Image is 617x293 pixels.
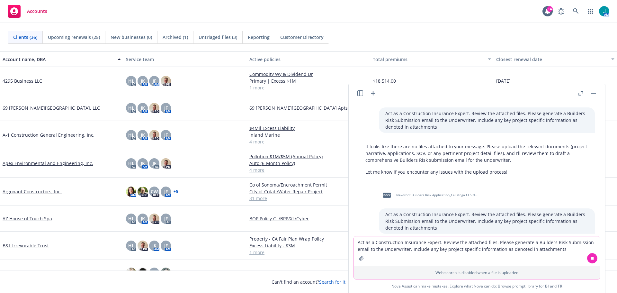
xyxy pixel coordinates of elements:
[379,187,482,203] div: DOCXNewfront Builders Risk Application_Calistoga CES N.DOCX
[153,160,156,167] span: JF
[164,105,168,111] span: JF
[13,34,37,41] span: Clients (36)
[3,160,93,167] a: Apex Environmental and Engineering, Inc.
[558,283,562,289] a: TR
[358,270,596,275] p: Web search is disabled when a file is uploaded
[153,78,156,84] span: JF
[149,103,159,113] img: photo
[249,153,368,160] a: Pollution $1M/$5M (Annual Policy)
[128,78,134,84] span: HL
[128,105,134,111] span: HL
[161,76,171,86] img: photo
[396,193,480,197] span: Newfront Builders Risk Application_Calistoga CES N.DOCX
[249,269,251,276] span: -
[141,78,145,84] span: JK
[141,105,145,111] span: JK
[351,279,603,293] span: Nova Assist can make mistakes. Explore what Nova can do: Browse prompt library for and
[249,249,368,256] a: 1 more
[27,9,47,14] span: Accounts
[164,215,168,222] span: JF
[319,279,345,285] a: Search for it
[141,132,145,138] span: JK
[496,78,511,84] span: [DATE]
[163,34,188,41] span: Archived (1)
[152,242,156,249] span: JK
[248,34,270,41] span: Reporting
[547,6,553,12] div: 14
[5,2,50,20] a: Accounts
[373,56,484,63] div: Total premiums
[584,5,597,18] a: Switch app
[141,160,145,167] span: JK
[3,105,100,111] a: 69 [PERSON_NAME][GEOGRAPHIC_DATA], LLC
[249,56,368,63] div: Active policies
[161,268,171,278] img: photo
[365,143,588,163] p: It looks like there are no files attached to your message. Please upload the relevant documents (...
[128,215,134,222] span: HL
[249,235,368,242] a: Property - CA Fair Plan Wrap Policy
[3,215,52,222] a: AZ House of Touch Spa
[3,56,114,63] div: Account name, DBA
[151,188,158,195] span: CW
[373,78,396,84] span: $18,514.00
[249,125,368,132] a: $4Mil Excess Liability
[128,160,134,167] span: HL
[383,193,391,197] span: DOCX
[249,138,368,145] a: 4 more
[249,215,368,222] a: BOP Policy GL/BPP/XL/Cyber
[3,78,42,84] a: 4295 Business LLC
[249,132,368,138] a: Inland Marine
[496,56,607,63] div: Closest renewal date
[249,160,368,167] a: Auto (6-Month Policy)
[249,195,368,202] a: 31 more
[249,78,368,84] a: Primary | Excess $1M
[123,51,247,67] button: Service team
[545,283,549,289] a: BI
[138,268,148,278] img: photo
[370,51,494,67] button: Total premiums
[126,56,244,63] div: Service team
[3,132,94,138] a: A-1 Construction General Engineering, Inc.
[164,132,168,138] span: JF
[128,242,134,249] span: HL
[161,158,171,169] img: photo
[164,188,168,195] span: JF
[149,130,159,140] img: photo
[249,242,368,249] a: Excess Liability - $3M
[494,51,617,67] button: Closest renewal date
[3,242,49,249] a: B&L Irrevocable Trust
[385,110,588,130] p: Act as a Construction Insurance Expert. Review the attached files. Please generate a Builders Ris...
[199,34,237,41] span: Untriaged files (3)
[152,269,156,276] span: JK
[141,215,145,222] span: JK
[138,241,148,251] img: photo
[48,34,100,41] span: Upcoming renewals (25)
[365,169,588,175] p: Let me know if you encounter any issues with the upload process!
[174,190,178,194] a: + 5
[249,181,368,188] a: Co of Sonoma/Encroachment Permit
[272,279,345,285] span: Can't find an account?
[249,188,368,195] a: City of Cotati/Water Repair Project
[249,84,368,91] a: 1 more
[280,34,324,41] span: Customer Directory
[569,5,582,18] a: Search
[247,51,370,67] button: Active policies
[385,211,588,231] p: Act as a Construction Insurance Expert. Review the attached files. Please generate a Builders Ris...
[249,71,368,78] a: Commodity Wy & Dividend Dr
[126,187,136,197] img: photo
[599,6,609,16] img: photo
[249,167,368,173] a: 4 more
[3,269,97,276] a: Construction Turbo Quote Training Account
[128,132,134,138] span: HL
[111,34,152,41] span: New businesses (0)
[3,188,62,195] a: Argonaut Constructors, Inc.
[138,187,148,197] img: photo
[164,242,168,249] span: JF
[555,5,568,18] a: Report a Bug
[249,105,368,111] a: 69 [PERSON_NAME][GEOGRAPHIC_DATA] Apts
[126,268,136,278] img: photo
[149,214,159,224] img: photo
